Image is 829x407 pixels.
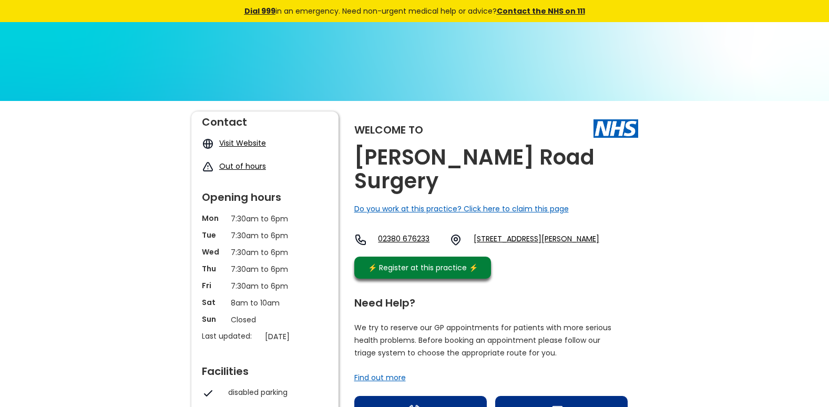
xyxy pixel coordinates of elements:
p: Tue [202,230,226,240]
a: 02380 676233 [378,233,441,246]
div: Need Help? [354,292,628,308]
p: Closed [231,314,299,325]
a: Dial 999 [244,6,275,16]
p: We try to reserve our GP appointments for patients with more serious health problems. Before book... [354,321,612,359]
div: ⚡️ Register at this practice ⚡️ [363,262,484,273]
a: Contact the NHS on 111 [497,6,585,16]
p: 7:30am to 6pm [231,280,299,292]
div: Contact [202,111,328,127]
a: ⚡️ Register at this practice ⚡️ [354,257,491,279]
p: 7:30am to 6pm [231,263,299,275]
a: Visit Website [219,138,266,148]
p: Mon [202,213,226,223]
img: globe icon [202,138,214,150]
div: in an emergency. Need non-urgent medical help or advice? [173,5,657,17]
a: Find out more [354,372,406,383]
div: Opening hours [202,187,328,202]
img: practice location icon [449,233,462,246]
p: 7:30am to 6pm [231,213,299,225]
p: 7:30am to 6pm [231,247,299,258]
a: [STREET_ADDRESS][PERSON_NAME] [474,233,599,246]
div: disabled parking [228,387,323,398]
img: exclamation icon [202,161,214,173]
h2: [PERSON_NAME] Road Surgery [354,146,638,193]
p: 8am to 10am [231,297,299,309]
a: Out of hours [219,161,266,171]
p: Fri [202,280,226,291]
img: The NHS logo [593,119,638,137]
img: telephone icon [354,233,367,246]
p: Wed [202,247,226,257]
p: Sun [202,314,226,324]
div: Facilities [202,361,328,377]
p: 7:30am to 6pm [231,230,299,241]
p: [DATE] [265,331,333,342]
div: Welcome to [354,125,423,135]
p: Last updated: [202,331,260,341]
p: Thu [202,263,226,274]
a: Do you work at this practice? Click here to claim this page [354,203,569,214]
p: Sat [202,297,226,308]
